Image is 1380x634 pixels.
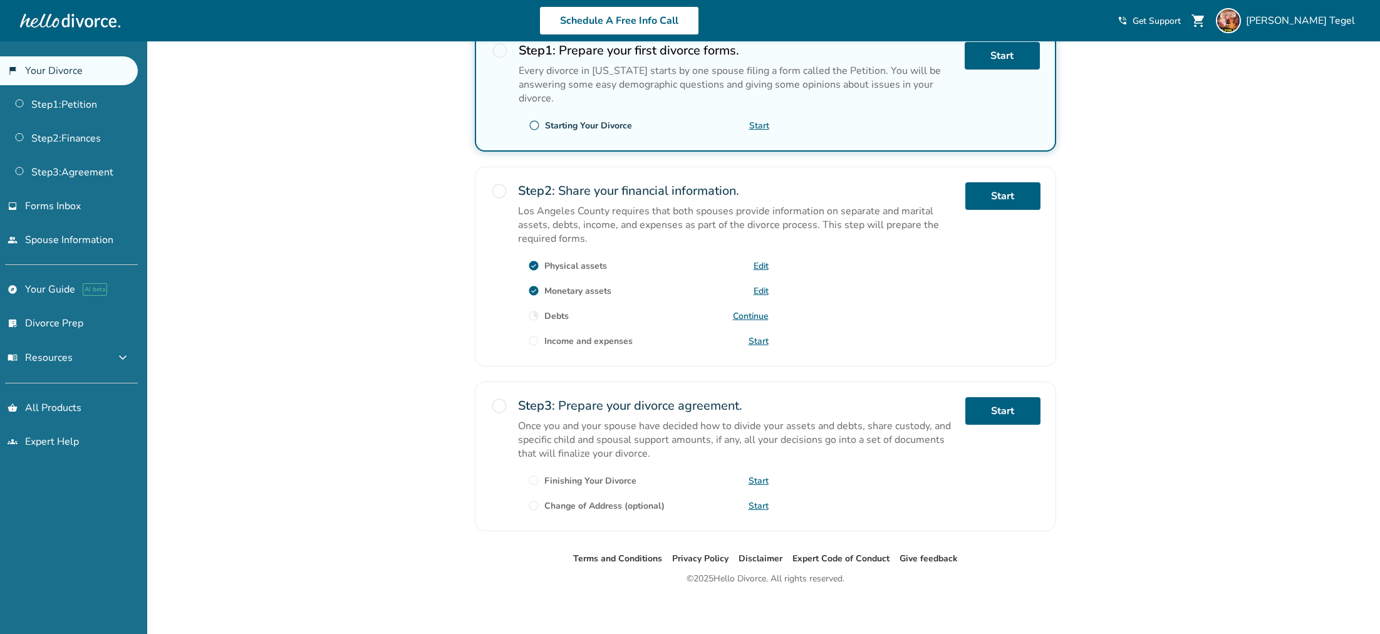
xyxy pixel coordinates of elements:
span: radio_button_unchecked [528,475,539,486]
span: clock_loader_40 [528,310,539,321]
div: Income and expenses [544,335,633,347]
span: explore [8,284,18,294]
span: shopping_basket [8,403,18,413]
span: Resources [8,351,73,365]
span: groups [8,437,18,447]
span: flag_2 [8,66,18,76]
a: Edit [754,285,769,297]
span: [PERSON_NAME] Tegel [1246,14,1360,28]
h2: Prepare your first divorce forms. [519,42,955,59]
a: phone_in_talkGet Support [1118,15,1181,27]
strong: Step 1 : [519,42,556,59]
div: © 2025 Hello Divorce. All rights reserved. [687,571,844,586]
li: Disclaimer [739,551,782,566]
a: Start [749,475,769,487]
img: ben tegel [1216,8,1241,33]
span: Get Support [1133,15,1181,27]
div: Debts [544,310,569,322]
span: check_circle [528,285,539,296]
p: Los Angeles County requires that both spouses provide information on separate and marital assets,... [518,204,955,246]
li: Give feedback [900,551,958,566]
span: expand_more [115,350,130,365]
span: inbox [8,201,18,211]
span: shopping_cart [1191,13,1206,28]
strong: Step 2 : [518,182,555,199]
h2: Share your financial information. [518,182,955,199]
span: people [8,235,18,245]
a: Start [749,120,769,132]
span: radio_button_unchecked [490,182,508,200]
div: Monetary assets [544,285,611,297]
span: radio_button_unchecked [529,120,540,131]
span: radio_button_unchecked [490,397,508,415]
div: Finishing Your Divorce [544,475,636,487]
span: AI beta [83,283,107,296]
span: check_circle [528,260,539,271]
div: Physical assets [544,260,607,272]
span: Forms Inbox [25,199,81,213]
p: Once you and your spouse have decided how to divide your assets and debts, share custody, and spe... [518,419,955,460]
a: Privacy Policy [672,553,729,564]
a: Terms and Conditions [573,553,662,564]
p: Every divorce in [US_STATE] starts by one spouse filing a form called the Petition. You will be a... [519,64,955,105]
span: phone_in_talk [1118,16,1128,26]
span: radio_button_unchecked [528,500,539,511]
a: Start [965,42,1040,70]
a: Schedule A Free Info Call [539,6,699,35]
a: Expert Code of Conduct [792,553,890,564]
a: Edit [754,260,769,272]
a: Start [749,335,769,347]
h2: Prepare your divorce agreement. [518,397,955,414]
span: menu_book [8,353,18,363]
div: Change of Address (optional) [544,500,665,512]
span: radio_button_unchecked [491,42,509,60]
a: Start [965,397,1040,425]
a: Start [965,182,1040,210]
iframe: Chat Widget [1317,574,1380,634]
span: radio_button_unchecked [528,335,539,346]
a: Start [749,500,769,512]
strong: Step 3 : [518,397,555,414]
div: Starting Your Divorce [545,120,632,132]
span: list_alt_check [8,318,18,328]
a: Continue [733,310,769,322]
